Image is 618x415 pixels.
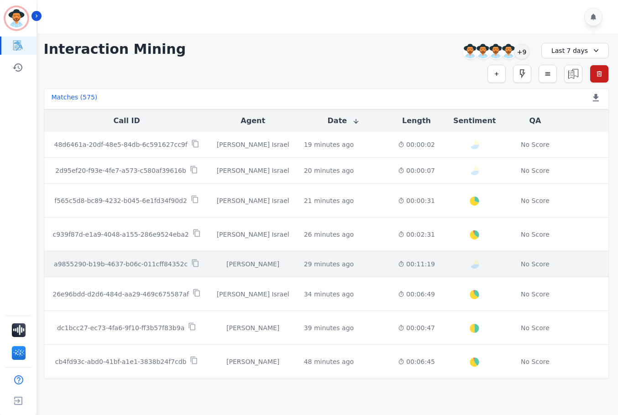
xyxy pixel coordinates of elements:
[304,290,354,299] div: 34 minutes ago
[514,44,529,59] div: +9
[217,357,289,366] div: [PERSON_NAME]
[398,230,435,239] div: 00:02:31
[398,323,435,332] div: 00:00:47
[328,115,360,126] button: Date
[55,166,186,175] p: 2d95ef20-f93e-4fe7-a573-c580af39616b
[398,259,435,269] div: 00:11:19
[217,290,289,299] div: [PERSON_NAME] Israel
[52,93,98,105] div: Matches ( 575 )
[241,115,265,126] button: Agent
[521,357,550,366] div: No Score
[521,166,550,175] div: No Score
[304,357,354,366] div: 48 minutes ago
[55,357,187,366] p: cb4fd93c-abd0-41bf-a1e1-3838b24f7cdb
[398,196,435,205] div: 00:00:31
[5,7,27,29] img: Bordered avatar
[304,259,354,269] div: 29 minutes ago
[398,166,435,175] div: 00:00:07
[217,140,289,149] div: [PERSON_NAME] Israel
[521,290,550,299] div: No Score
[521,259,550,269] div: No Score
[304,196,354,205] div: 21 minutes ago
[521,140,550,149] div: No Score
[52,290,189,299] p: 26e96bdd-d2d6-484d-aa29-469c675587af
[54,140,188,149] p: 48d6461a-20df-48e5-84db-6c591627cc9f
[217,230,289,239] div: [PERSON_NAME] Israel
[521,230,550,239] div: No Score
[54,196,187,205] p: f565c5d8-bc89-4232-b045-6e1fd34f90d2
[304,140,354,149] div: 19 minutes ago
[217,259,289,269] div: [PERSON_NAME]
[53,230,189,239] p: c939f87d-e1a9-4048-a155-286e9524eba2
[402,115,431,126] button: Length
[44,41,186,57] h1: Interaction Mining
[453,115,496,126] button: Sentiment
[541,43,609,58] div: Last 7 days
[54,259,188,269] p: a9855290-b19b-4637-b06c-011cff84352c
[304,166,354,175] div: 20 minutes ago
[398,357,435,366] div: 00:06:45
[57,323,184,332] p: dc1bcc27-ec73-4fa6-9f10-ff3b57f83b9a
[521,196,550,205] div: No Score
[398,290,435,299] div: 00:06:49
[217,166,289,175] div: [PERSON_NAME] Israel
[398,140,435,149] div: 00:00:02
[217,323,289,332] div: [PERSON_NAME]
[217,196,289,205] div: [PERSON_NAME] Israel
[529,115,541,126] button: QA
[304,323,354,332] div: 39 minutes ago
[521,323,550,332] div: No Score
[304,230,354,239] div: 26 minutes ago
[113,115,140,126] button: Call ID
